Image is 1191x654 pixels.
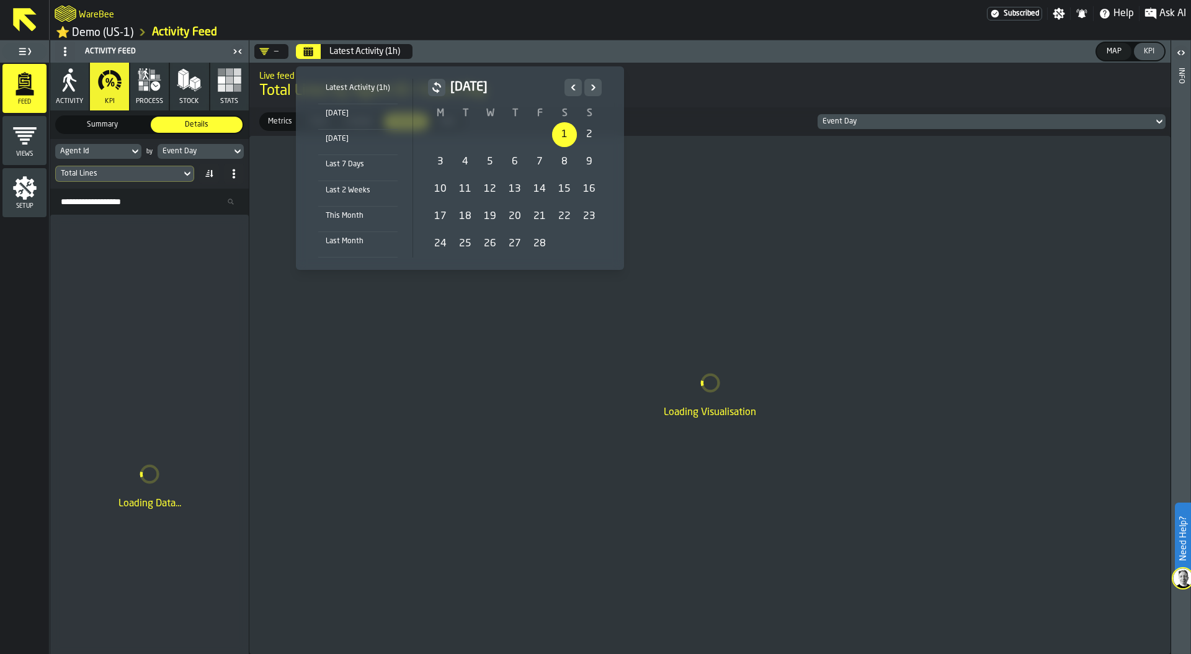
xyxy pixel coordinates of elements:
[552,150,577,174] div: Saturday 8 February 2025
[428,177,453,202] div: 10
[318,107,398,120] div: [DATE]
[502,150,527,174] div: Thursday 6 February 2025
[527,231,552,256] div: 28
[453,150,478,174] div: Tuesday 4 February 2025
[318,132,398,146] div: [DATE]
[453,231,478,256] div: Tuesday 25 February 2025
[577,106,602,121] th: S
[428,150,453,174] div: 3
[478,204,502,229] div: Wednesday 19 February 2025
[428,177,453,202] div: Monday 10 February 2025
[552,122,577,147] div: 1
[478,204,502,229] div: 19
[428,150,453,174] div: Monday 3 February 2025
[502,231,527,256] div: Thursday 27 February 2025
[552,150,577,174] div: 8
[502,150,527,174] div: 6
[428,231,453,256] div: 24
[577,177,602,202] div: 16
[527,177,552,202] div: 14
[1176,504,1190,573] label: Need Help?
[527,150,552,174] div: Friday 7 February 2025
[577,122,602,147] div: 2
[564,79,582,96] button: Previous
[453,150,478,174] div: 4
[318,209,398,223] div: This Month
[577,150,602,174] div: 9
[552,122,577,147] div: Saturday 1 February 2025 selected
[428,204,453,229] div: Monday 17 February 2025
[527,204,552,229] div: Friday 21 February 2025
[478,150,502,174] div: 5
[428,231,453,256] div: Monday 24 February 2025
[527,106,552,121] th: F
[577,150,602,174] div: Sunday 9 February 2025
[502,231,527,256] div: 27
[428,204,453,229] div: 17
[478,177,502,202] div: Wednesday 12 February 2025
[552,204,577,229] div: Saturday 22 February 2025
[453,231,478,256] div: 25
[453,106,478,121] th: T
[527,204,552,229] div: 21
[306,76,614,260] div: Select date range Select date range
[318,235,398,248] div: Last Month
[584,79,602,96] button: Next
[502,204,527,229] div: Thursday 20 February 2025
[502,177,527,202] div: 13
[428,79,602,258] div: February 2025
[318,158,398,171] div: Last 7 Days
[453,177,478,202] div: Tuesday 11 February 2025
[428,79,445,96] button: button-
[450,79,560,96] h2: [DATE]
[527,150,552,174] div: 7
[552,177,577,202] div: Saturday 15 February 2025
[453,177,478,202] div: 11
[552,204,577,229] div: 22
[478,177,502,202] div: 12
[453,204,478,229] div: 18
[502,204,527,229] div: 20
[552,106,577,121] th: S
[502,106,527,121] th: T
[453,204,478,229] div: Tuesday 18 February 2025
[502,177,527,202] div: Thursday 13 February 2025
[577,204,602,229] div: Sunday 23 February 2025
[577,177,602,202] div: Sunday 16 February 2025
[318,184,398,197] div: Last 2 Weeks
[478,150,502,174] div: Wednesday 5 February 2025
[428,106,453,121] th: M
[527,231,552,256] div: Friday 28 February 2025
[478,106,502,121] th: W
[478,231,502,256] div: Wednesday 26 February 2025
[552,177,577,202] div: 15
[527,177,552,202] div: Friday 14 February 2025
[318,81,398,95] div: Latest Activity (1h)
[478,231,502,256] div: 26
[577,122,602,147] div: Sunday 2 February 2025
[577,204,602,229] div: 23
[428,106,602,258] table: February 2025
